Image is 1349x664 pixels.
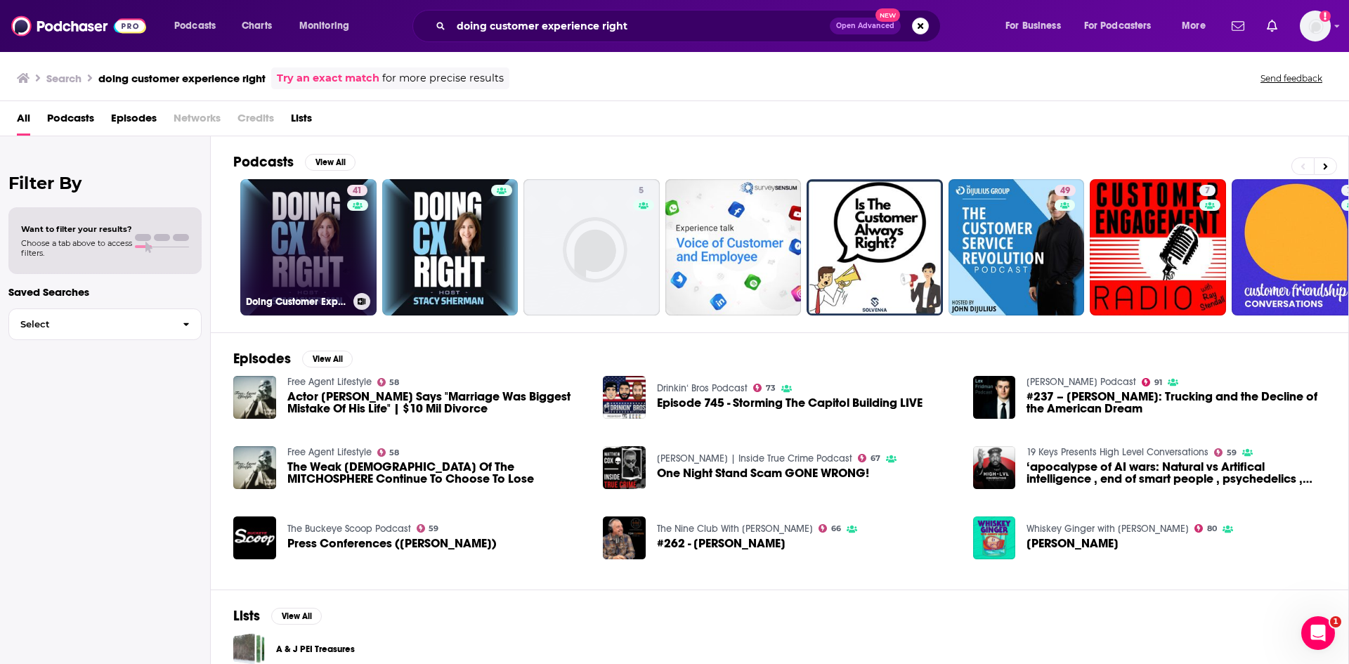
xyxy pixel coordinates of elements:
span: 7 [1205,184,1210,198]
a: Podcasts [47,107,94,136]
span: New [875,8,901,22]
h3: doing customer experience right [98,72,266,85]
img: The Weak Males Of The MITCHOSPHERE Continue To Choose To Lose [233,446,276,489]
span: Logged in as mindyn [1300,11,1331,41]
button: open menu [996,15,1078,37]
a: Lex Fridman Podcast [1027,376,1136,388]
span: Podcasts [174,16,216,36]
a: Press Conferences (Donovan Jackson) [287,538,497,549]
a: #262 - Tom Curran [603,516,646,559]
a: Alfonso Ribeiro [1027,538,1119,549]
button: open menu [164,15,234,37]
a: ListsView All [233,607,322,625]
img: Actor Clifton Powell Says "Marriage Was Biggest Mistake Of His Life" | $10 Mil Divorce [233,376,276,419]
button: View All [302,351,353,367]
h2: Lists [233,607,260,625]
h3: Doing Customer Experience Right‬ with [PERSON_NAME] [246,296,348,308]
span: Episode 745 - Storming The Capitol Building LIVE [657,397,923,409]
a: 41 [347,185,367,196]
a: Show notifications dropdown [1226,14,1250,38]
span: 58 [389,379,399,386]
a: 49 [1055,185,1076,196]
a: 80 [1194,524,1217,533]
a: Episodes [111,107,157,136]
a: 7 [1199,185,1216,196]
div: Search podcasts, credits, & more... [426,10,954,42]
img: Episode 745 - Storming The Capitol Building LIVE [603,376,646,419]
span: #262 - [PERSON_NAME] [657,538,786,549]
a: Free Agent Lifestyle [287,376,372,388]
button: Open AdvancedNew [830,18,901,34]
a: Lists [291,107,312,136]
a: Whiskey Ginger with Andrew Santino [1027,523,1189,535]
span: For Podcasters [1084,16,1152,36]
h2: Episodes [233,350,291,367]
button: Send feedback [1256,72,1327,84]
span: 80 [1207,526,1217,532]
span: Select [9,320,171,329]
span: 41 [353,184,362,198]
a: All [17,107,30,136]
input: Search podcasts, credits, & more... [451,15,830,37]
span: 91 [1154,379,1162,386]
a: 5 [633,185,649,196]
span: for more precise results [382,70,504,86]
button: open menu [289,15,367,37]
button: open menu [1172,15,1223,37]
a: The Nine Club With Chris Roberts [657,523,813,535]
a: 7 [1090,179,1226,315]
h2: Podcasts [233,153,294,171]
img: Alfonso Ribeiro [973,516,1016,559]
button: View All [271,608,322,625]
a: Actor Clifton Powell Says "Marriage Was Biggest Mistake Of His Life" | $10 Mil Divorce [287,391,587,415]
span: The Weak [DEMOGRAPHIC_DATA] Of The MITCHOSPHERE Continue To Choose To Lose [287,461,587,485]
a: 59 [1214,448,1237,457]
span: 59 [429,526,438,532]
button: open menu [1075,15,1172,37]
a: #237 – Steve Viscelli: Trucking and the Decline of the American Dream [1027,391,1326,415]
span: Credits [237,107,274,136]
img: ‘apocalypse of AI wars: Natural vs Artifical intelligence , end of smart people , psychedelics , ... [973,446,1016,489]
p: Saved Searches [8,285,202,299]
a: A & J PEI Treasures [276,642,355,657]
a: Drinkin‘ Bros Podcast [657,382,748,394]
span: 1 [1330,616,1341,627]
img: Press Conferences (Donovan Jackson) [233,516,276,559]
a: 49 [949,179,1085,315]
a: 91 [1142,378,1162,386]
a: Matthew Cox | Inside True Crime Podcast [657,453,852,464]
span: Monitoring [299,16,349,36]
iframe: Intercom live chat [1301,616,1335,650]
a: 59 [417,524,439,533]
a: Try an exact match [277,70,379,86]
a: The Buckeye Scoop Podcast [287,523,411,535]
a: #262 - Tom Curran [657,538,786,549]
span: [PERSON_NAME] [1027,538,1119,549]
span: 67 [871,455,880,462]
a: ‘apocalypse of AI wars: Natural vs Artifical intelligence , end of smart people , psychedelics , ... [1027,461,1326,485]
span: More [1182,16,1206,36]
span: One Night Stand Scam GONE WRONG! [657,467,869,479]
span: 73 [766,385,776,391]
span: 58 [389,450,399,456]
img: #237 – Steve Viscelli: Trucking and the Decline of the American Dream [973,376,1016,419]
a: EpisodesView All [233,350,353,367]
img: Podchaser - Follow, Share and Rate Podcasts [11,13,146,39]
span: 66 [831,526,841,532]
span: Choose a tab above to access filters. [21,238,132,258]
a: PodcastsView All [233,153,356,171]
a: 73 [753,384,776,392]
img: One Night Stand Scam GONE WRONG! [603,446,646,489]
span: Want to filter your results? [21,224,132,234]
h3: Search [46,72,82,85]
button: Select [8,308,202,340]
a: Charts [233,15,280,37]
